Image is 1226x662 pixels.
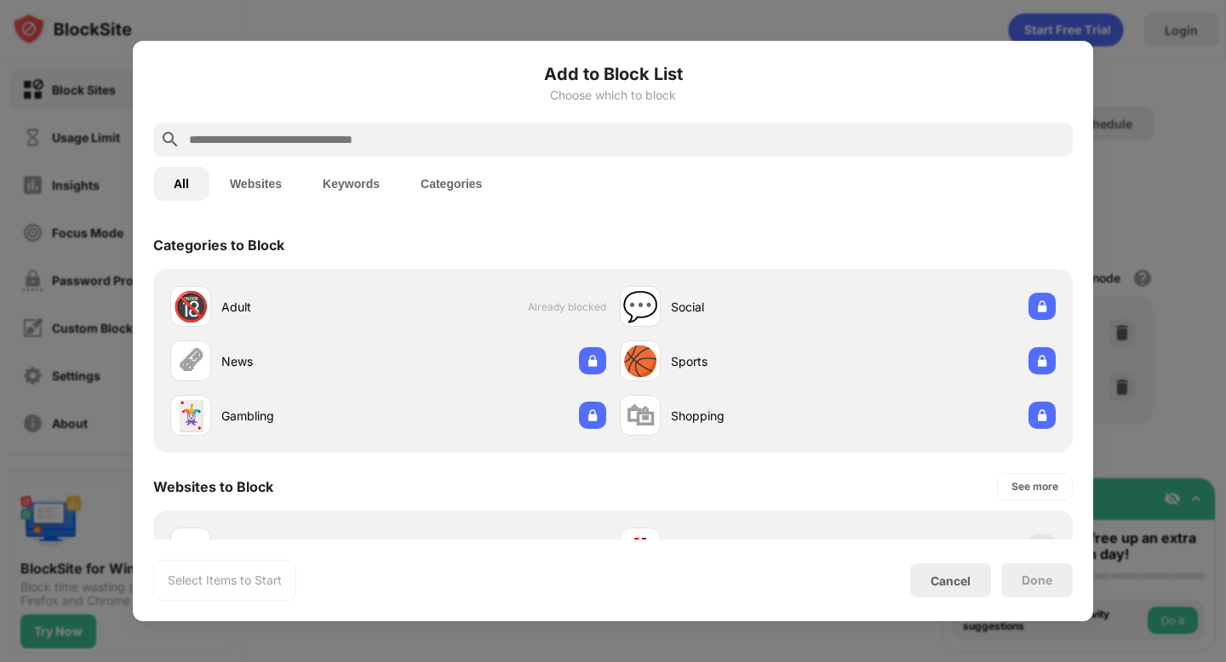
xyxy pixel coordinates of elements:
[153,167,209,201] button: All
[671,298,838,316] div: Social
[221,539,388,557] div: [DOMAIN_NAME]
[528,300,606,313] span: Already blocked
[626,398,655,433] div: 🛍
[931,574,971,588] div: Cancel
[302,167,400,201] button: Keywords
[630,538,650,558] img: favicons
[173,398,209,433] div: 🃏
[209,167,302,201] button: Websites
[221,352,388,370] div: News
[1022,574,1052,587] div: Done
[153,237,284,254] div: Categories to Block
[153,478,273,495] div: Websites to Block
[671,407,838,425] div: Shopping
[153,88,1073,102] div: Choose which to block
[153,61,1073,87] h6: Add to Block List
[622,289,658,324] div: 💬
[221,298,388,316] div: Adult
[1011,478,1058,495] div: See more
[173,289,209,324] div: 🔞
[160,129,180,150] img: search.svg
[671,539,838,557] div: [DOMAIN_NAME]
[168,572,282,589] div: Select Items to Start
[622,344,658,379] div: 🏀
[176,344,205,379] div: 🗞
[180,538,201,558] img: favicons
[221,407,388,425] div: Gambling
[400,167,502,201] button: Categories
[671,352,838,370] div: Sports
